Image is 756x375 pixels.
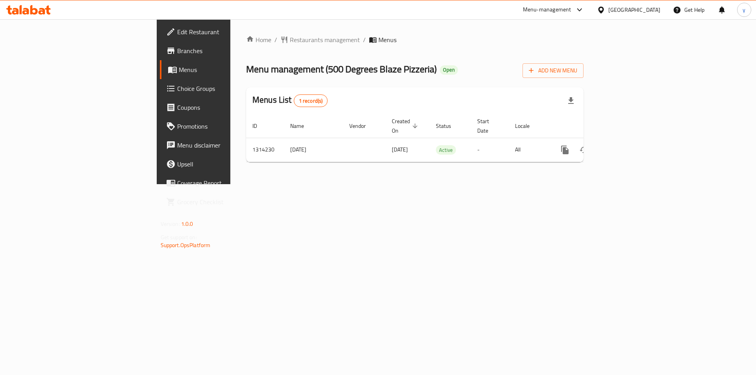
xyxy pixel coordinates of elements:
a: Menus [160,60,283,79]
div: Open [440,65,458,75]
span: Grocery Checklist [177,197,277,207]
li: / [363,35,366,44]
span: Promotions [177,122,277,131]
span: 1 record(s) [294,97,328,105]
h2: Menus List [252,94,328,107]
span: Status [436,121,461,131]
span: [DATE] [392,144,408,155]
span: Upsell [177,159,277,169]
td: - [471,138,509,162]
a: Support.OpsPlatform [161,240,211,250]
div: [GEOGRAPHIC_DATA] [608,6,660,14]
td: All [509,138,549,162]
span: Edit Restaurant [177,27,277,37]
a: Promotions [160,117,283,136]
a: Menu disclaimer [160,136,283,155]
a: Restaurants management [280,35,360,44]
a: Grocery Checklist [160,192,283,211]
a: Upsell [160,155,283,174]
span: Restaurants management [290,35,360,44]
span: Open [440,67,458,73]
span: Branches [177,46,277,55]
span: Menu disclaimer [177,140,277,150]
span: Get support on: [161,232,197,242]
a: Choice Groups [160,79,283,98]
span: Start Date [477,116,499,135]
div: Export file [561,91,580,110]
table: enhanced table [246,114,637,162]
span: Active [436,146,456,155]
a: Coverage Report [160,174,283,192]
a: Edit Restaurant [160,22,283,41]
span: Name [290,121,314,131]
button: Change Status [574,140,593,159]
span: Vendor [349,121,376,131]
a: Branches [160,41,283,60]
td: [DATE] [284,138,343,162]
span: Menu management ( 500 Degrees Blaze Pizzeria ) [246,60,437,78]
nav: breadcrumb [246,35,584,44]
button: more [556,140,574,159]
th: Actions [549,114,637,138]
span: Add New Menu [529,66,577,76]
span: Menus [378,35,397,44]
span: Coverage Report [177,178,277,188]
span: Menus [179,65,277,74]
div: Menu-management [523,5,571,15]
button: Add New Menu [523,63,584,78]
div: Active [436,145,456,155]
a: Coupons [160,98,283,117]
span: Created On [392,116,420,135]
span: Choice Groups [177,84,277,93]
span: ID [252,121,267,131]
span: Locale [515,121,540,131]
span: Coupons [177,103,277,112]
span: Version: [161,219,180,229]
span: y [743,6,745,14]
span: 1.0.0 [181,219,193,229]
div: Total records count [294,94,328,107]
